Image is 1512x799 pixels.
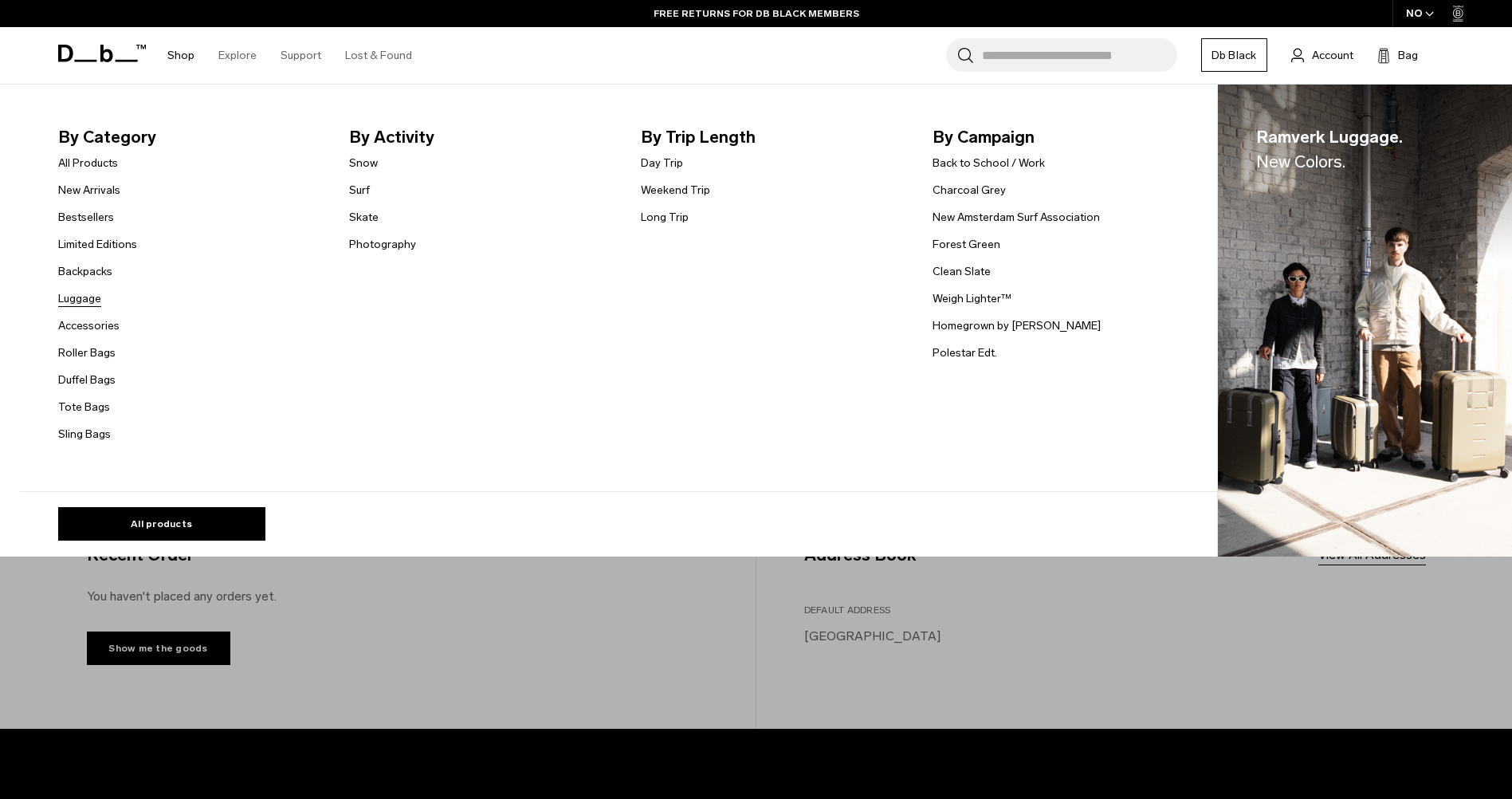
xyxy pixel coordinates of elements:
a: Long Trip [641,209,689,226]
a: Tote Bags [58,399,110,415]
a: Surf [349,182,370,199]
a: New Amsterdam Surf Association [933,209,1100,226]
a: Polestar Edt. [933,344,997,361]
img: Db [1218,85,1512,557]
span: Ramverk Luggage. [1256,124,1403,175]
a: Skate [349,209,379,226]
a: Day Trip [641,155,683,171]
a: Limited Editions [58,236,137,253]
a: Bestsellers [58,209,114,226]
span: Account [1312,47,1353,64]
a: Ramverk Luggage.New Colors. Db [1218,85,1512,557]
a: Forest Green [933,236,1000,253]
span: By Category [58,124,324,150]
a: All Products [58,155,118,171]
a: Back to School / Work [933,155,1045,171]
span: By Campaign [933,124,1199,150]
nav: Main Navigation [155,27,424,84]
a: Homegrown by [PERSON_NAME] [933,317,1101,334]
span: Bag [1398,47,1418,64]
a: Lost & Found [345,27,412,84]
a: Photography [349,236,416,253]
a: Clean Slate [933,263,991,280]
a: Charcoal Grey [933,182,1006,199]
a: Snow [349,155,378,171]
a: Weekend Trip [641,182,710,199]
a: Sling Bags [58,426,111,443]
span: By Activity [349,124,615,150]
a: Support [281,27,321,84]
span: By Trip Length [641,124,907,150]
a: Accessories [58,317,120,334]
a: Explore [218,27,257,84]
a: Weigh Lighter™ [933,290,1011,307]
a: New Arrivals [58,182,120,199]
a: Roller Bags [58,344,116,361]
a: Backpacks [58,263,112,280]
span: New Colors. [1256,152,1345,171]
button: Bag [1377,45,1418,65]
a: Luggage [58,290,101,307]
a: Account [1291,45,1353,65]
a: Duffel Bags [58,372,116,388]
a: Db Black [1201,38,1267,72]
a: Shop [167,27,194,84]
a: All products [58,507,265,541]
a: FREE RETURNS FOR DB BLACK MEMBERS [654,6,859,21]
